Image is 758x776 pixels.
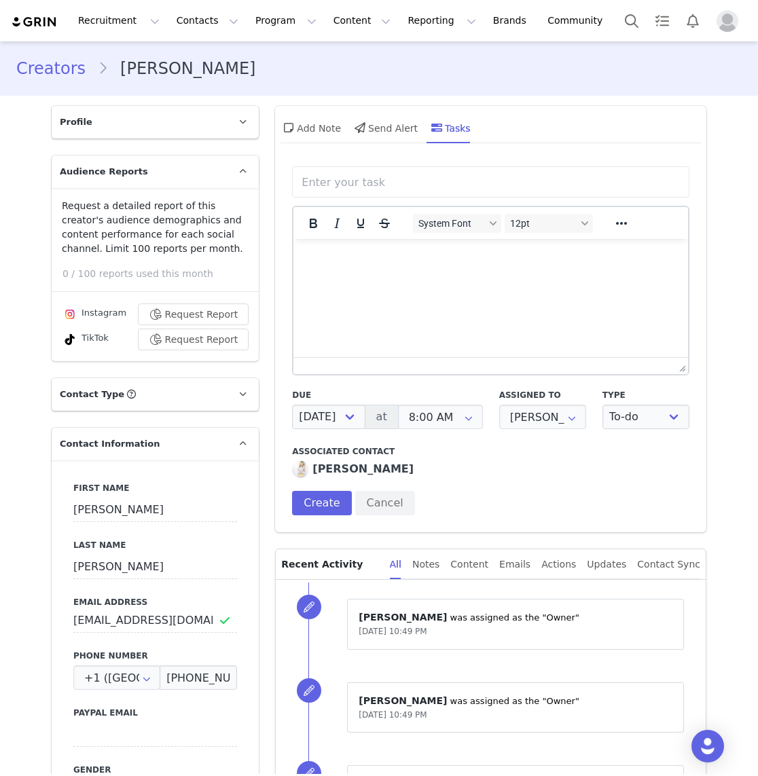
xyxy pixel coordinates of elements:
div: Tasks [429,111,471,144]
div: United States [73,665,160,690]
a: Creators [16,56,98,81]
label: Associated Contact [292,445,689,458]
label: Phone Number [73,650,237,662]
p: ⁨ ⁩ was assigned as the "Owner" [359,610,672,625]
div: Press the Up and Down arrow keys to resize the editor. [674,358,688,374]
a: Community [539,5,617,36]
div: Updates [587,549,626,580]
div: Open Intercom Messenger [691,730,724,762]
input: Time [398,405,483,429]
div: Actions [541,549,576,580]
img: Ashley Haynes [292,461,309,478]
span: Contact Information [60,437,160,451]
iframe: Rich Text Area [293,239,688,357]
button: Request Report [138,329,249,350]
button: Search [617,5,647,36]
button: Contacts [168,5,247,36]
img: grin logo [11,16,58,29]
input: Country [73,665,160,690]
div: Send Alert [352,111,418,144]
input: Enter your task [295,170,686,194]
p: Request a detailed report of this creator's audience demographics and content performance for eac... [62,199,249,256]
button: Profile [708,10,752,32]
img: instagram.svg [65,309,75,320]
span: System Font [418,218,485,229]
img: placeholder-profile.jpg [717,10,738,32]
span: Profile [60,115,92,129]
button: Underline [349,214,372,233]
button: Recruitment [70,5,168,36]
span: [PERSON_NAME] [359,695,447,706]
button: Content [325,5,399,36]
button: Reporting [399,5,484,36]
p: Recent Activity [281,549,378,579]
label: Paypal Email [73,707,237,719]
label: Type [602,389,689,401]
input: (XXX) XXX-XXXX [160,665,237,690]
button: Font sizes [505,214,593,233]
span: [PERSON_NAME] [359,612,447,623]
label: Gender [73,764,237,776]
div: Emails [499,549,530,580]
input: Email Address [73,608,237,633]
label: Last Name [73,539,237,551]
div: Instagram [62,306,126,322]
button: Fonts [413,214,501,233]
div: TikTok [62,331,109,348]
button: Program [247,5,325,36]
div: Content [450,549,488,580]
div: All [390,549,401,580]
label: Assigned to [499,389,586,401]
button: Strikethrough [373,214,396,233]
button: Reveal or hide additional toolbar items [610,214,633,233]
label: Email Address [73,596,237,608]
span: [DATE] 10:49 PM [359,627,427,636]
button: Create [292,491,351,515]
a: Brands [485,5,539,36]
a: [PERSON_NAME] [292,461,414,478]
input: Select user [499,405,586,429]
span: [DATE] 10:49 PM [359,710,427,720]
button: Bold [302,214,325,233]
div: Notes [412,549,439,580]
span: Contact Type [60,388,124,401]
button: Cancel [355,491,415,515]
button: Notifications [678,5,708,36]
span: Audience Reports [60,165,148,179]
span: 12pt [510,218,577,229]
label: Due [292,389,482,401]
button: Request Report [138,303,249,325]
p: ⁨ ⁩ was assigned as the "Owner" [359,694,672,708]
div: Contact Sync [637,549,700,580]
div: Add Note [281,111,341,144]
button: Italic [325,214,348,233]
p: 0 / 100 reports used this month [62,267,259,281]
label: First Name [73,482,237,494]
a: Tasks [647,5,677,36]
div: [PERSON_NAME] [312,461,414,477]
